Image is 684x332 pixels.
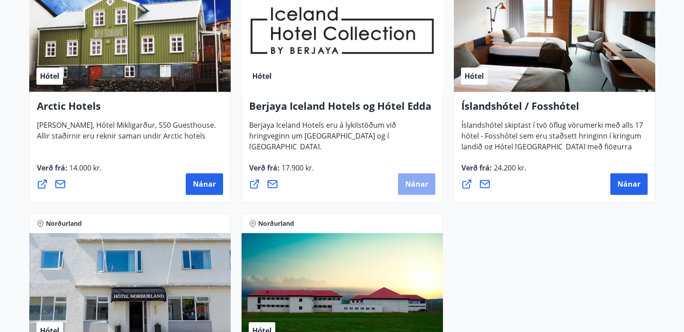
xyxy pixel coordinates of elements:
[193,179,216,189] span: Nánar
[398,173,435,195] button: Nánar
[252,71,272,81] span: Hótel
[461,99,648,120] h4: Íslandshótel / Fosshótel
[617,179,640,189] span: Nánar
[37,99,223,120] h4: Arctic Hotels
[40,71,59,81] span: Hótel
[461,163,526,180] span: Verð frá :
[461,120,643,170] span: Íslandshótel skiptast í tvö öflug vörumerki með alls 17 hótel - Fosshótel sem eru staðsett hringi...
[280,163,314,173] span: 17.900 kr.
[249,99,435,120] h4: Berjaya Iceland Hotels og Hótel Edda
[37,120,216,148] span: [PERSON_NAME], Hótel Mikligarður, 550 Guesthouse. Allir staðirnir eru reknir saman undir Arctic h...
[249,163,314,180] span: Verð frá :
[186,173,223,195] button: Nánar
[492,163,526,173] span: 24.200 kr.
[249,120,396,159] span: Berjaya Iceland Hotels eru á lykilstöðum við hringveginn um [GEOGRAPHIC_DATA] og í [GEOGRAPHIC_DA...
[465,71,484,81] span: Hótel
[46,219,82,228] span: Norðurland
[67,163,102,173] span: 14.000 kr.
[405,179,428,189] span: Nánar
[37,163,102,180] span: Verð frá :
[258,219,294,228] span: Norðurland
[610,173,648,195] button: Nánar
